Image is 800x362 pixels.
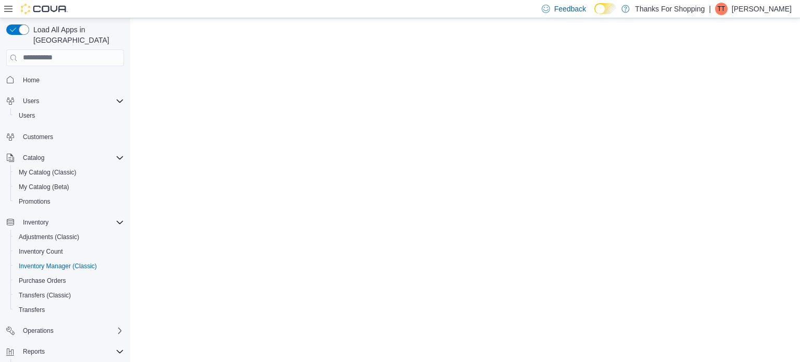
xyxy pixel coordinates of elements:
[21,4,68,14] img: Cova
[15,274,70,287] a: Purchase Orders
[10,288,128,303] button: Transfers (Classic)
[23,154,44,162] span: Catalog
[19,233,79,241] span: Adjustments (Classic)
[19,74,44,86] a: Home
[15,231,83,243] a: Adjustments (Classic)
[15,245,67,258] a: Inventory Count
[19,131,57,143] a: Customers
[19,152,48,164] button: Catalog
[2,344,128,359] button: Reports
[15,231,124,243] span: Adjustments (Classic)
[15,166,81,179] a: My Catalog (Classic)
[709,3,711,15] p: |
[15,274,124,287] span: Purchase Orders
[10,303,128,317] button: Transfers
[554,4,586,14] span: Feedback
[15,195,55,208] a: Promotions
[10,230,128,244] button: Adjustments (Classic)
[10,180,128,194] button: My Catalog (Beta)
[15,245,124,258] span: Inventory Count
[29,24,124,45] span: Load All Apps in [GEOGRAPHIC_DATA]
[19,277,66,285] span: Purchase Orders
[19,324,58,337] button: Operations
[2,215,128,230] button: Inventory
[19,168,77,177] span: My Catalog (Classic)
[2,129,128,144] button: Customers
[15,289,124,302] span: Transfers (Classic)
[15,195,124,208] span: Promotions
[19,324,124,337] span: Operations
[19,247,63,256] span: Inventory Count
[10,108,128,123] button: Users
[23,97,39,105] span: Users
[19,152,124,164] span: Catalog
[19,111,35,120] span: Users
[19,291,71,299] span: Transfers (Classic)
[15,181,124,193] span: My Catalog (Beta)
[19,183,69,191] span: My Catalog (Beta)
[2,72,128,88] button: Home
[15,109,39,122] a: Users
[23,133,53,141] span: Customers
[2,94,128,108] button: Users
[19,216,124,229] span: Inventory
[23,327,54,335] span: Operations
[2,323,128,338] button: Operations
[15,304,124,316] span: Transfers
[594,3,616,14] input: Dark Mode
[15,289,75,302] a: Transfers (Classic)
[15,260,124,272] span: Inventory Manager (Classic)
[10,194,128,209] button: Promotions
[635,3,705,15] p: Thanks For Shopping
[15,304,49,316] a: Transfers
[10,259,128,273] button: Inventory Manager (Classic)
[15,166,124,179] span: My Catalog (Classic)
[19,95,43,107] button: Users
[19,262,97,270] span: Inventory Manager (Classic)
[19,216,53,229] button: Inventory
[19,345,49,358] button: Reports
[15,181,73,193] a: My Catalog (Beta)
[15,260,101,272] a: Inventory Manager (Classic)
[594,14,595,15] span: Dark Mode
[10,244,128,259] button: Inventory Count
[715,3,728,15] div: T Thomson
[19,345,124,358] span: Reports
[19,73,124,86] span: Home
[718,3,726,15] span: TT
[19,197,51,206] span: Promotions
[19,306,45,314] span: Transfers
[23,76,40,84] span: Home
[10,165,128,180] button: My Catalog (Classic)
[19,130,124,143] span: Customers
[10,273,128,288] button: Purchase Orders
[23,218,48,227] span: Inventory
[15,109,124,122] span: Users
[732,3,792,15] p: [PERSON_NAME]
[2,151,128,165] button: Catalog
[23,347,45,356] span: Reports
[19,95,124,107] span: Users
